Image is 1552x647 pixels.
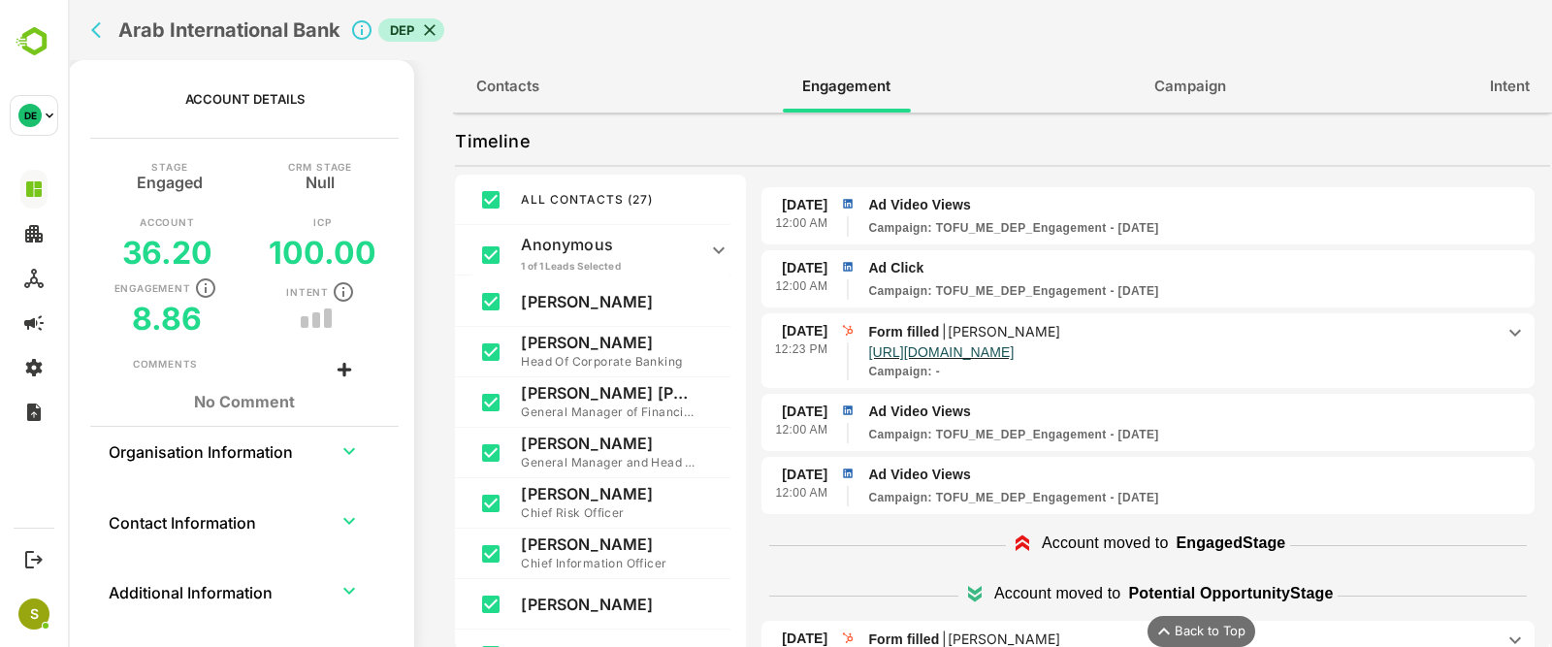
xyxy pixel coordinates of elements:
p: Ad Click [800,258,1459,278]
p: TOFU_ME_DEP_Engagement - Jul 24, 2025 [800,426,1090,443]
button: back [18,16,48,45]
p: [PERSON_NAME] [880,631,993,647]
p: Ad Video Views [800,195,1459,215]
div: DEP [310,18,376,42]
button: Logout [20,546,47,572]
p: Engaged Stage [1108,532,1217,555]
div: DE [18,104,42,127]
div: S [18,598,49,630]
img: linkedin.png [771,258,789,275]
div: Form filled|[PERSON_NAME]https://www.igtb.com/resources/virtual-account-definitive/ - [800,321,1459,380]
h1: No Comment [65,393,289,411]
th: Contact Information [40,498,248,544]
p: [DATE] [714,402,760,421]
p: ICP [245,217,263,227]
h2: Arab International Bank [50,18,273,42]
p: Intent [218,287,261,297]
p: [PERSON_NAME] [453,292,628,311]
p: Ad Video Views [800,402,1459,422]
img: hubspot.png [771,629,789,646]
p: 12:00 AM [707,277,760,297]
button: back [3,63,4,634]
img: linkedin.png [771,402,789,419]
p: 12:00 AM [707,214,760,234]
p: Engagement [47,283,123,293]
span: DEP [310,21,358,40]
p: [PERSON_NAME] [PERSON_NAME] Tammam [453,383,628,403]
p: Account moved to [974,532,1100,555]
button: trend [267,315,273,321]
img: linkedin.png [771,465,789,482]
p: General Manager of Financial Institutions [453,403,628,422]
p: Account Details [117,91,237,107]
div: Comments [65,357,130,372]
p: General Manager and Head of Private Banking [453,453,628,472]
th: Organisation Information [40,427,248,473]
p: Anonymous [453,235,628,254]
p: TOFU_ME_DEP_Engagement - Jul 24, 2025 [800,489,1090,506]
h5: Null [238,172,267,187]
p: Chief Risk Officer [453,503,628,523]
span: Back to Top [1108,623,1179,642]
p: CRM Stage [220,162,284,172]
p: [PERSON_NAME] [453,333,628,352]
a: https://www.igtb.com/resources/virtual-account-definitive/ [800,342,946,362]
table: collapsible table [40,427,314,637]
p: 12:00 AM [707,421,760,440]
p: Potential Opportunity Stage [1060,582,1265,605]
p: [PERSON_NAME] [453,534,628,554]
p: Head Of Corporate Banking [453,352,628,372]
div: full width tabs example [385,60,1484,113]
p: Chief Information Officer [453,554,628,573]
img: BambooboxLogoMark.f1c84d78b4c51b1a7b5f700c9845e183.svg [10,23,59,60]
button: expand row [267,437,296,466]
button: expand row [267,506,296,535]
div: Anonymous1 of 1 Leads Selected [403,225,663,275]
h5: 100.00 [201,234,308,272]
p: [PERSON_NAME] [453,595,628,614]
p: [DATE] [714,321,760,340]
p: [PERSON_NAME] [453,484,628,503]
p: 1 of 1 Leads Selected [453,259,628,273]
p: 12:00 AM [707,484,760,503]
span: Campaign [1086,74,1158,99]
span: Contacts [408,74,471,99]
p: [DATE] [714,258,760,277]
img: hubspot.png [771,321,789,339]
p: Timeline [387,126,462,157]
p: [PERSON_NAME] [453,434,628,453]
span: Engagement [734,74,823,99]
p: Ad Video Views [800,465,1459,485]
p: 12:23 PM [707,340,760,360]
p: [DATE] [714,195,760,214]
p: | [871,323,995,340]
p: [PERSON_NAME] [880,323,993,340]
p: Account [72,217,127,227]
th: Additional Information [40,567,248,614]
img: linkedin.png [771,195,789,212]
p: TOFU_ME_DEP_Engagement - Jul 24, 2025 [800,282,1090,300]
div: Back to Top [1081,616,1188,647]
span: ALL CONTACTS ( 27 ) [453,192,585,207]
svg: Click to close Account details panel [282,18,306,42]
button: expand row [267,576,296,605]
p: TOFU_ME_DEP_Engagement - Jul 24, 2025 [800,219,1090,237]
p: [DATE] [714,465,760,484]
p: Form filled [800,321,1426,342]
p: | [871,631,995,647]
h5: 8.86 [64,300,134,338]
h5: Engaged [69,172,135,187]
h5: 36.20 [54,234,145,272]
span: Intent [1422,74,1462,99]
p: Account moved to [926,582,1052,605]
p: - [800,363,872,380]
p: Stage [83,162,119,172]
